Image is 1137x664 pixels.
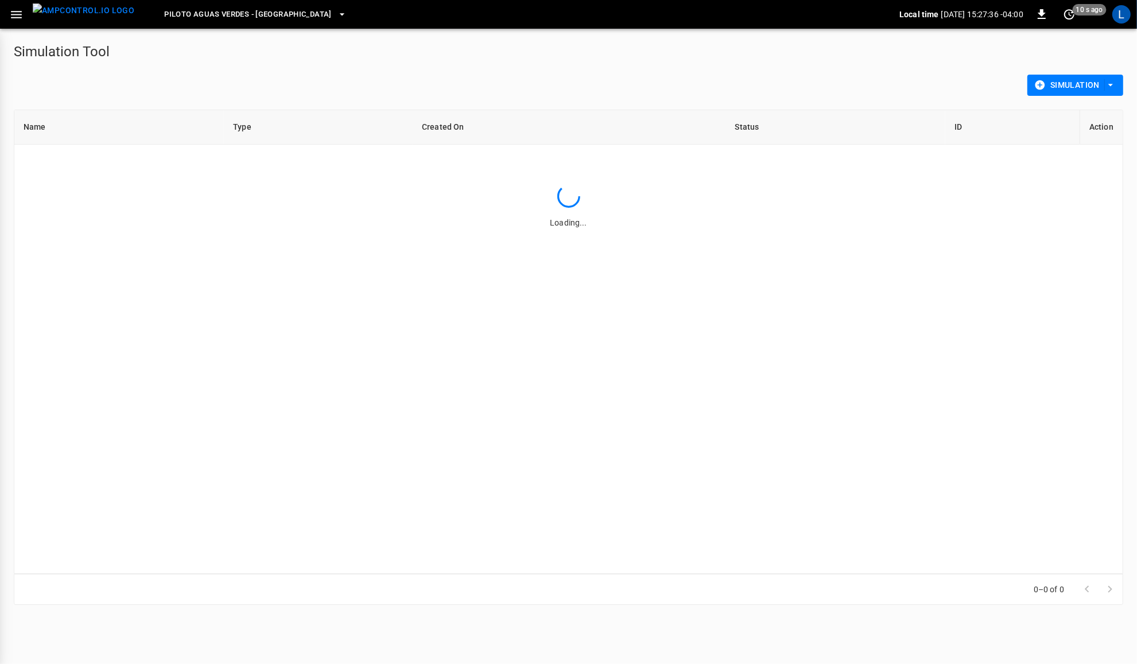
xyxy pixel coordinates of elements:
[164,8,332,21] span: Piloto Aguas Verdes - [GEOGRAPHIC_DATA]
[33,3,134,18] img: ampcontrol.io logo
[160,3,351,26] button: Piloto Aguas Verdes - [GEOGRAPHIC_DATA]
[1060,5,1078,24] button: set refresh interval
[899,9,939,20] p: Local time
[1112,5,1131,24] div: profile-icon
[941,9,1023,20] p: [DATE] 15:27:36 -04:00
[1073,4,1107,15] span: 10 s ago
